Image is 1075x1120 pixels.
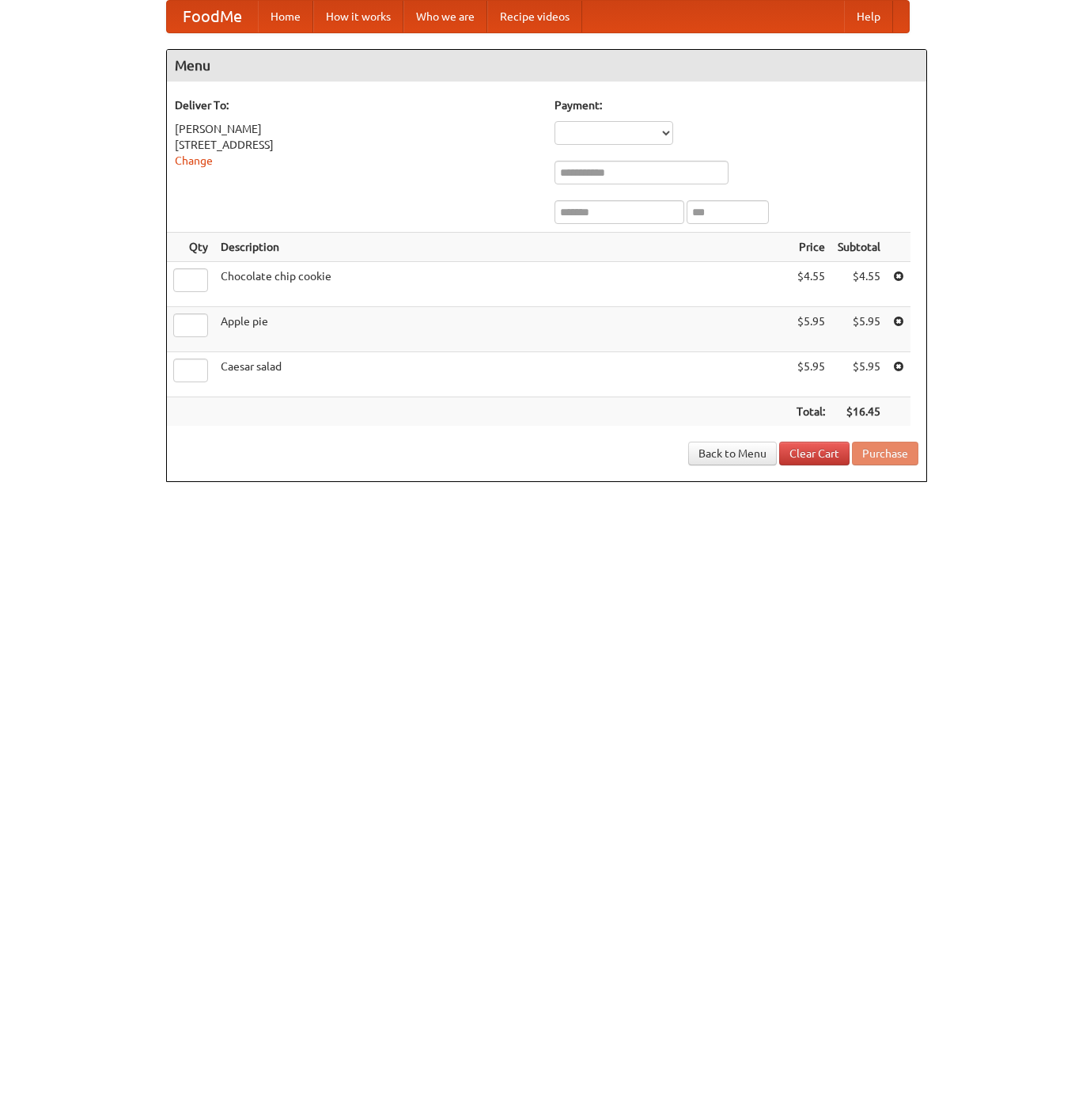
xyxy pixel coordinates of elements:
[175,154,213,167] a: Change
[175,97,539,113] h5: Deliver To:
[214,233,790,262] th: Description
[688,442,777,465] a: Back to Menu
[214,352,790,397] td: Caesar salad
[852,442,918,465] button: Purchase
[167,1,258,32] a: FoodMe
[831,352,887,397] td: $5.95
[175,137,539,153] div: [STREET_ADDRESS]
[844,1,893,32] a: Help
[790,397,831,427] th: Total:
[167,233,214,262] th: Qty
[831,307,887,352] td: $5.95
[831,397,887,427] th: $16.45
[790,233,831,262] th: Price
[790,262,831,307] td: $4.55
[214,262,790,307] td: Chocolate chip cookie
[831,233,887,262] th: Subtotal
[831,262,887,307] td: $4.55
[175,121,539,137] div: [PERSON_NAME]
[790,307,831,352] td: $5.95
[214,307,790,352] td: Apple pie
[487,1,582,32] a: Recipe videos
[403,1,487,32] a: Who we are
[313,1,403,32] a: How it works
[258,1,313,32] a: Home
[779,442,850,465] a: Clear Cart
[790,352,831,397] td: $5.95
[167,50,926,82] h4: Menu
[555,97,918,113] h5: Payment:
